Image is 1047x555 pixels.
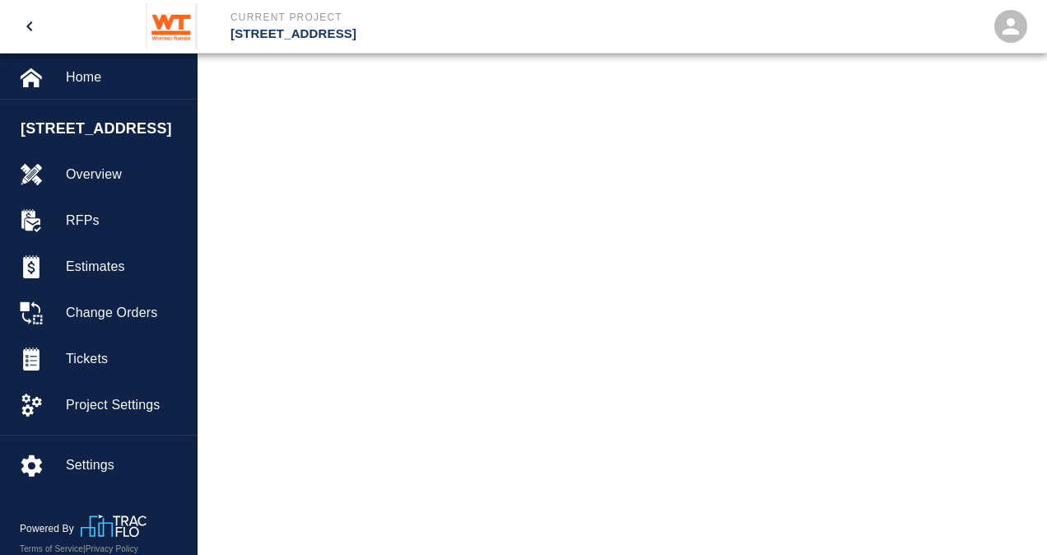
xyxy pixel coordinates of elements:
img: TracFlo [81,515,147,537]
span: | [83,544,86,553]
p: [STREET_ADDRESS] [230,25,612,44]
span: Estimates [66,257,184,277]
span: Tickets [66,349,184,369]
span: [STREET_ADDRESS] [21,118,188,140]
span: Settings [66,455,184,475]
span: Overview [66,165,184,184]
span: Change Orders [66,303,184,323]
span: RFPs [66,211,184,231]
button: open drawer [10,7,49,46]
a: Privacy Policy [86,544,138,553]
p: Current Project [230,10,612,25]
p: Powered By [20,521,81,536]
span: Project Settings [66,395,184,415]
img: Whiting-Turner [146,3,198,49]
span: Home [66,68,184,87]
a: Terms of Service [20,544,83,553]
